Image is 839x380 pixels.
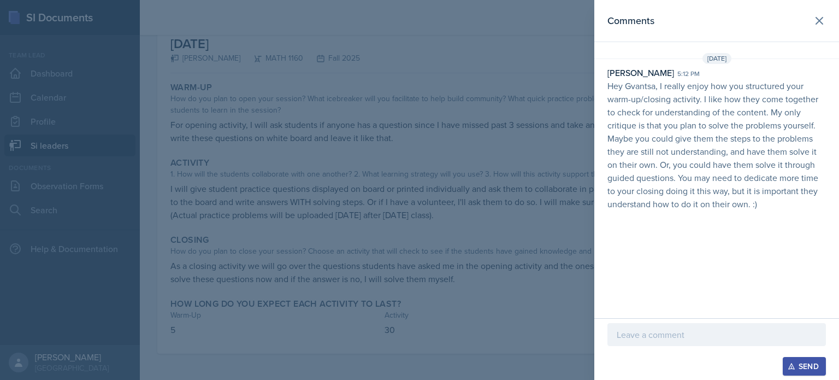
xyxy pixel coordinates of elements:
button: Send [783,357,826,376]
div: Send [790,362,819,371]
div: 5:12 pm [677,69,700,79]
span: [DATE] [702,53,731,64]
p: Hey Gvantsa, I really enjoy how you structured your warm-up/closing activity. I like how they com... [607,79,826,211]
div: [PERSON_NAME] [607,66,674,79]
h2: Comments [607,13,654,28]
